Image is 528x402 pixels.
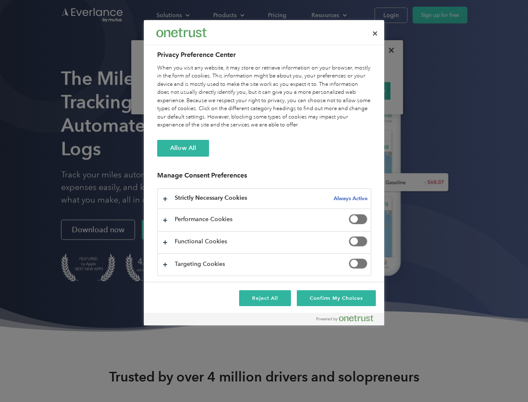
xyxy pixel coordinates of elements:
[144,20,384,325] div: Preference center
[157,140,209,157] button: Allow All
[316,315,380,325] a: Powered by OneTrust Opens in a new Tab
[157,171,371,184] h3: Manage Consent Preferences
[297,290,376,306] button: Confirm My Choices
[157,64,371,129] div: When you visit any website, it may store or retrieve information on your browser, mostly in the f...
[144,20,384,325] div: Privacy Preference Center
[239,290,291,306] button: Reject All
[157,50,371,60] h2: Privacy Preference Center
[366,24,384,43] button: Close
[156,24,207,41] div: Everlance
[316,315,373,322] img: Powered by OneTrust Opens in a new Tab
[156,28,207,37] img: Everlance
